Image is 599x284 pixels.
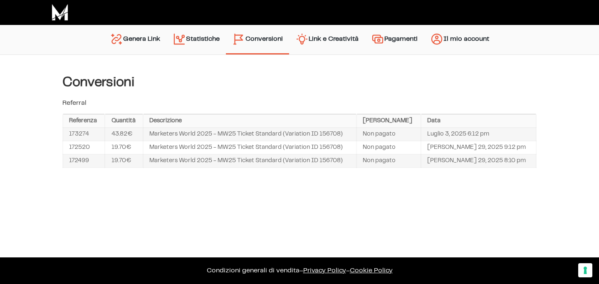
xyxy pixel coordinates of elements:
a: Conversioni [226,29,289,49]
td: Non pagato [356,128,421,141]
a: Link e Creatività [289,29,365,50]
th: Data [421,114,536,128]
td: [PERSON_NAME] 29, 2025 8:10 pm [421,154,536,168]
img: account.svg [430,32,443,46]
a: Il mio account [424,29,495,50]
td: 172520 [63,141,105,154]
td: 43.82€ [105,128,143,141]
a: Statistiche [166,29,226,50]
a: Privacy Policy [303,267,346,274]
td: Luglio 3, 2025 6:12 pm [421,128,536,141]
th: Quantità [105,114,143,128]
nav: Menu principale [104,25,495,54]
td: 19.70€ [105,141,143,154]
td: [PERSON_NAME] 29, 2025 9:12 pm [421,141,536,154]
span: Cookie Policy [350,267,393,274]
h4: Conversioni [62,75,537,90]
td: Marketers World 2025 - MW25 Ticket Standard (Variation ID 156708) [143,154,356,168]
td: 172499 [63,154,105,168]
th: Referenza [63,114,105,128]
img: payments.svg [371,32,384,46]
a: Condizioni generali di vendita [207,267,299,274]
th: Descrizione [143,114,356,128]
td: Non pagato [356,141,421,154]
td: 173274 [63,128,105,141]
td: Marketers World 2025 - MW25 Ticket Standard (Variation ID 156708) [143,128,356,141]
td: Non pagato [356,154,421,168]
td: 19.70€ [105,154,143,168]
p: Referral [62,98,537,108]
td: Marketers World 2025 - MW25 Ticket Standard (Variation ID 156708) [143,141,356,154]
a: Genera Link [104,29,166,50]
img: stats.svg [173,32,186,46]
th: [PERSON_NAME] [356,114,421,128]
img: creativity.svg [295,32,309,46]
img: conversion-2.svg [232,32,245,46]
a: Pagamenti [365,29,424,50]
p: – – [8,266,591,276]
img: generate-link.svg [110,32,123,46]
button: Le tue preferenze relative al consenso per le tecnologie di tracciamento [578,263,592,277]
